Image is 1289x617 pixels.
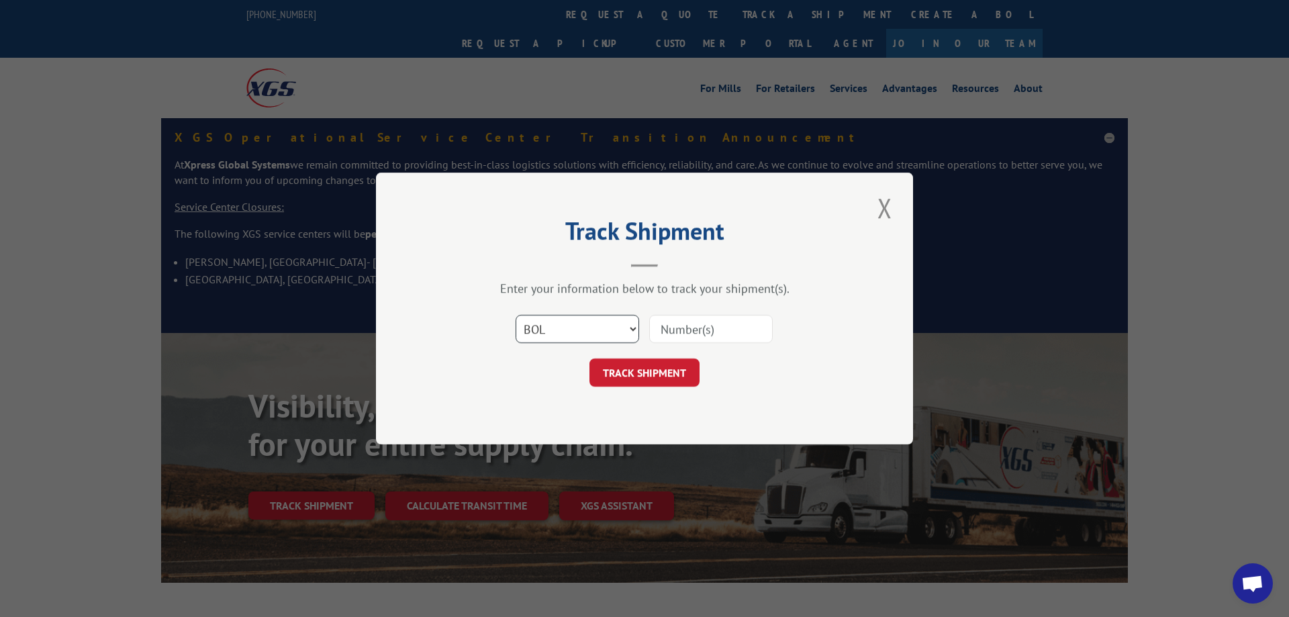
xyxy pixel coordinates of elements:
a: Open chat [1233,563,1273,604]
h2: Track Shipment [443,222,846,247]
div: Enter your information below to track your shipment(s). [443,281,846,296]
input: Number(s) [649,315,773,343]
button: TRACK SHIPMENT [589,359,700,387]
button: Close modal [873,189,896,226]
